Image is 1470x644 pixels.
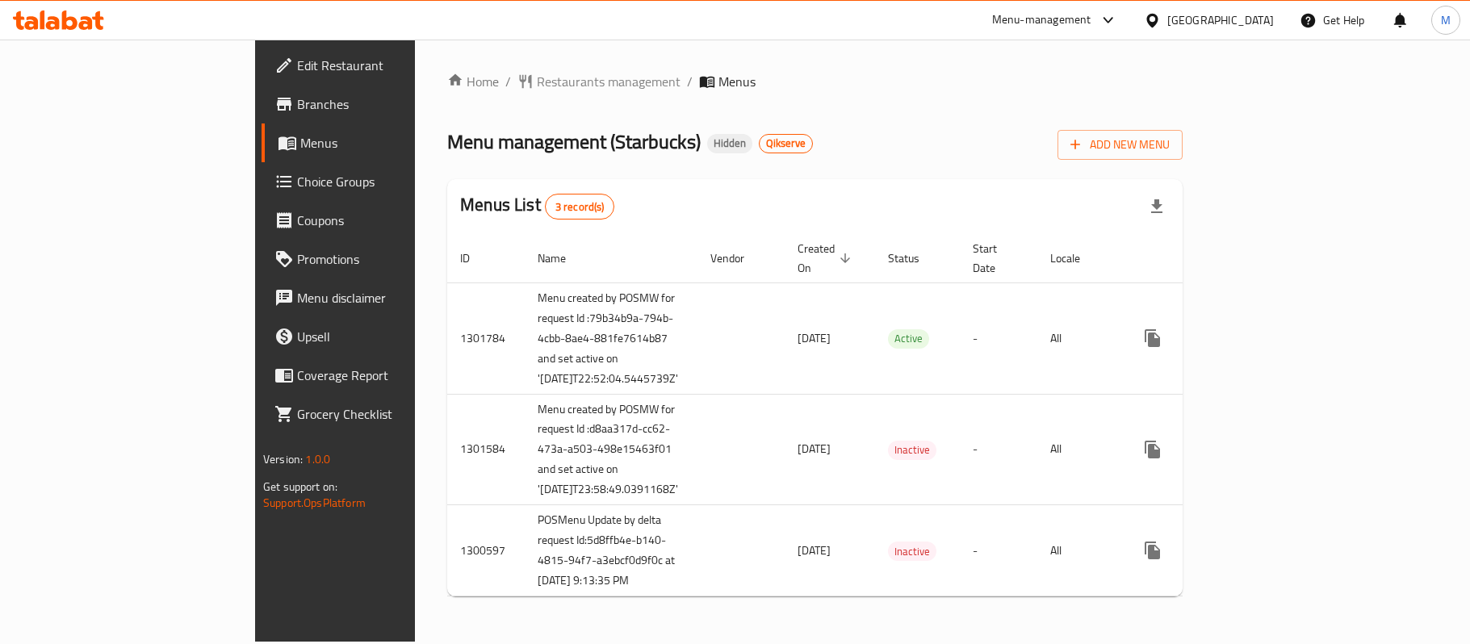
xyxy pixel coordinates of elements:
[263,476,337,497] span: Get support on:
[505,72,511,91] li: /
[525,505,697,596] td: POSMenu Update by delta request Id:5d8ffb4e-b140-4815-94f7-a3ebcf0d9f0c at [DATE] 9:13:35 PM
[1037,282,1120,394] td: All
[798,239,856,278] span: Created On
[888,329,929,348] span: Active
[1167,11,1274,29] div: [GEOGRAPHIC_DATA]
[1070,135,1170,155] span: Add New Menu
[263,449,303,470] span: Version:
[798,438,831,459] span: [DATE]
[798,328,831,349] span: [DATE]
[973,239,1018,278] span: Start Date
[1050,249,1101,268] span: Locale
[538,249,587,268] span: Name
[1133,531,1172,570] button: more
[1057,130,1183,160] button: Add New Menu
[262,162,500,201] a: Choice Groups
[517,72,681,91] a: Restaurants management
[718,72,756,91] span: Menus
[525,282,697,394] td: Menu created by POSMW for request Id :79b34b9a-794b-4cbb-8ae4-881fe7614b87 and set active on '[DA...
[262,123,500,162] a: Menus
[546,199,614,215] span: 3 record(s)
[1133,430,1172,469] button: more
[707,136,752,150] span: Hidden
[460,193,614,220] h2: Menus List
[262,240,500,278] a: Promotions
[1172,531,1211,570] button: Change Status
[545,194,615,220] div: Total records count
[262,46,500,85] a: Edit Restaurant
[262,356,500,395] a: Coverage Report
[297,94,488,114] span: Branches
[798,540,831,561] span: [DATE]
[297,249,488,269] span: Promotions
[297,211,488,230] span: Coupons
[537,72,681,91] span: Restaurants management
[262,395,500,433] a: Grocery Checklist
[262,317,500,356] a: Upsell
[960,282,1037,394] td: -
[707,134,752,153] div: Hidden
[960,394,1037,505] td: -
[525,394,697,505] td: Menu created by POSMW for request Id :d8aa317d-cc62-473a-a503-498e15463f01 and set active on '[DA...
[888,441,936,459] span: Inactive
[992,10,1091,30] div: Menu-management
[447,234,1301,597] table: enhanced table
[960,505,1037,596] td: -
[1137,187,1176,226] div: Export file
[297,56,488,75] span: Edit Restaurant
[888,542,936,561] span: Inactive
[263,492,366,513] a: Support.OpsPlatform
[305,449,330,470] span: 1.0.0
[888,249,940,268] span: Status
[1441,11,1451,29] span: M
[447,72,1183,91] nav: breadcrumb
[262,278,500,317] a: Menu disclaimer
[297,366,488,385] span: Coverage Report
[888,329,929,349] div: Active
[447,123,701,160] span: Menu management ( Starbucks )
[1172,319,1211,358] button: Change Status
[262,85,500,123] a: Branches
[1120,234,1301,283] th: Actions
[1172,430,1211,469] button: Change Status
[1037,394,1120,505] td: All
[262,201,500,240] a: Coupons
[760,136,812,150] span: Qikserve
[297,327,488,346] span: Upsell
[297,172,488,191] span: Choice Groups
[460,249,491,268] span: ID
[687,72,693,91] li: /
[297,288,488,307] span: Menu disclaimer
[1037,505,1120,596] td: All
[297,404,488,424] span: Grocery Checklist
[300,133,488,153] span: Menus
[710,249,765,268] span: Vendor
[1133,319,1172,358] button: more
[888,441,936,460] div: Inactive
